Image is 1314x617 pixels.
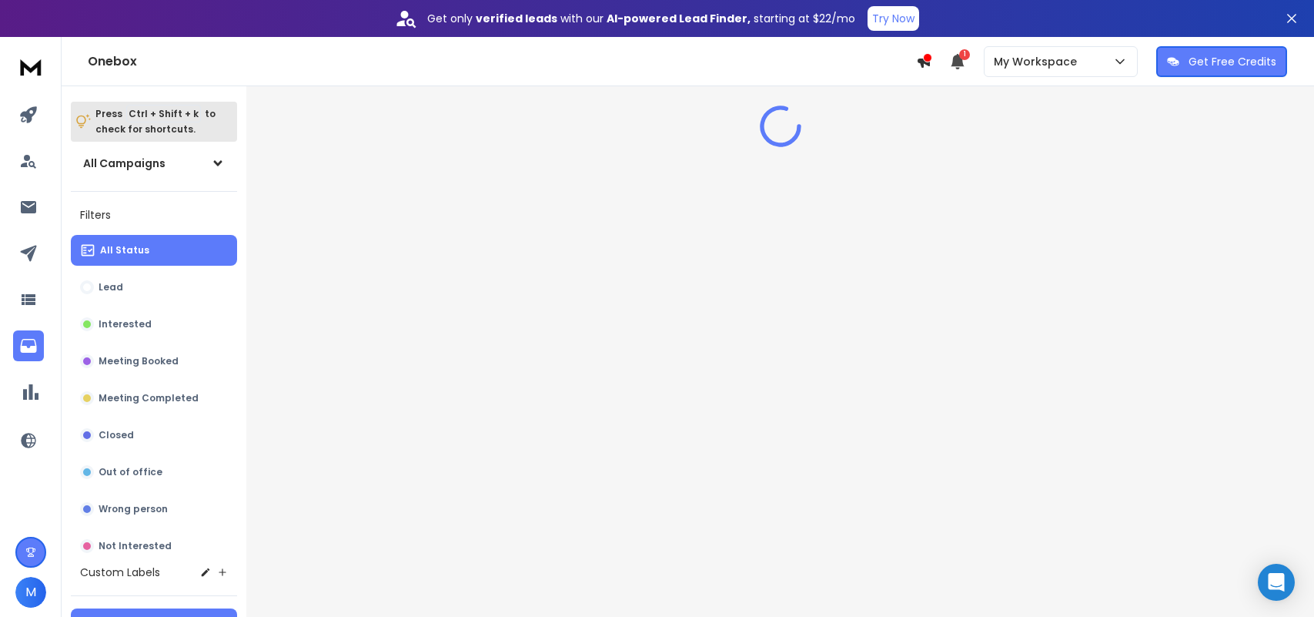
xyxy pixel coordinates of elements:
[15,577,46,608] button: M
[868,6,919,31] button: Try Now
[99,318,152,330] p: Interested
[71,148,237,179] button: All Campaigns
[99,503,168,515] p: Wrong person
[607,11,751,26] strong: AI-powered Lead Finder,
[99,355,179,367] p: Meeting Booked
[71,420,237,451] button: Closed
[99,392,199,404] p: Meeting Completed
[872,11,914,26] p: Try Now
[99,429,134,441] p: Closed
[71,204,237,226] h3: Filters
[71,272,237,303] button: Lead
[95,106,216,137] p: Press to check for shortcuts.
[1189,54,1276,69] p: Get Free Credits
[71,531,237,562] button: Not Interested
[71,457,237,488] button: Out of office
[71,346,237,377] button: Meeting Booked
[15,52,46,81] img: logo
[83,156,166,171] h1: All Campaigns
[71,309,237,340] button: Interested
[1258,564,1295,601] div: Open Intercom Messenger
[88,52,916,71] h1: Onebox
[80,565,160,580] h3: Custom Labels
[959,49,970,60] span: 1
[99,281,123,293] p: Lead
[99,466,162,478] p: Out of office
[100,244,149,257] p: All Status
[1156,46,1287,77] button: Get Free Credits
[994,54,1083,69] p: My Workspace
[126,105,201,122] span: Ctrl + Shift + k
[71,494,237,525] button: Wrong person
[99,540,172,552] p: Not Interested
[476,11,557,26] strong: verified leads
[71,235,237,266] button: All Status
[427,11,855,26] p: Get only with our starting at $22/mo
[71,383,237,414] button: Meeting Completed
